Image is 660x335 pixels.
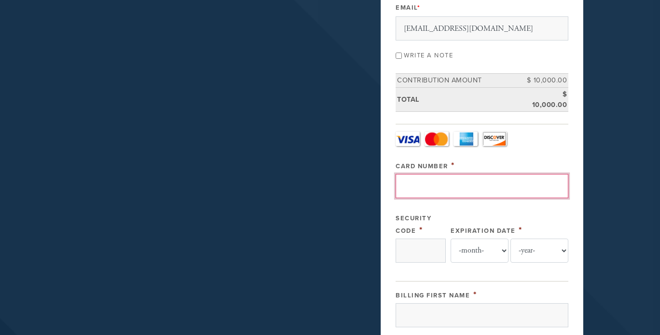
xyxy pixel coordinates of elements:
[417,4,421,12] span: This field is required.
[396,162,448,170] label: Card Number
[510,239,568,263] select: Expiration Date year
[525,87,568,111] td: $ 10,000.00
[396,292,470,299] label: Billing First Name
[451,239,509,263] select: Expiration Date month
[425,132,449,146] a: MasterCard
[419,225,423,235] span: This field is required.
[473,289,477,300] span: This field is required.
[454,132,478,146] a: Amex
[396,87,525,111] td: Total
[396,214,431,234] label: Security Code
[482,132,507,146] a: Discover
[396,74,525,88] td: Contribution Amount
[525,74,568,88] td: $ 10,000.00
[451,160,455,171] span: This field is required.
[404,52,453,59] label: Write a note
[519,225,522,235] span: This field is required.
[396,3,420,12] label: Email
[451,227,516,235] label: Expiration Date
[396,132,420,146] a: Visa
